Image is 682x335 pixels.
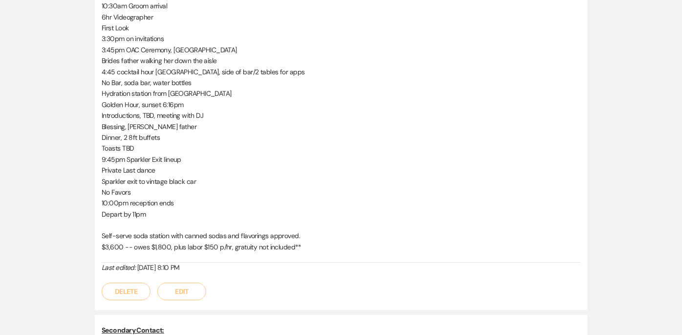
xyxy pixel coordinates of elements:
[102,165,580,176] p: Private Last dance
[102,242,580,252] p: $3,600 -- owes $1,800, plus labor $150 p/hr, gratuity not included**
[102,0,580,11] p: 10:30am Groom arrival
[102,88,580,99] p: Hydration station from [GEOGRAPHIC_DATA]
[102,209,580,220] p: Depart by 11pm
[102,263,135,272] i: Last edited:
[102,176,580,187] p: Sparkler exit to vintage black car
[102,12,580,22] p: 6hr Videographer
[102,326,164,335] u: Secondary Contact:
[102,121,580,132] p: Blessing, [PERSON_NAME] father
[102,77,580,88] p: No Bar, soda bar, water bottles
[102,154,580,165] p: 9:45pm Sparkler Exit lineup
[102,143,580,154] p: Toasts TBD
[102,99,580,110] p: Golden Hour, sunset 6:16pm
[157,283,206,300] button: Edit
[102,230,580,241] p: Self-serve soda station with canned sodas and flavorings approved.
[102,67,580,77] p: 4:45 cocktail hour [GEOGRAPHIC_DATA], side of bar/2 tables for apps
[102,132,580,143] p: Dinner, 2 8ft buffets
[102,45,580,55] p: 3:45pm OAC Ceremony, [GEOGRAPHIC_DATA]
[102,263,580,273] div: [DATE] 8:10 PM
[102,283,150,300] button: Delete
[102,22,580,33] p: First Look
[102,187,580,198] p: No Favors
[102,33,580,44] p: 3:30pm on invitations
[102,110,580,121] p: Introductions, TBD, meeting with DJ
[102,198,580,208] p: 10:00pm reception ends
[102,55,580,66] p: Brides father walking her down the aisle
